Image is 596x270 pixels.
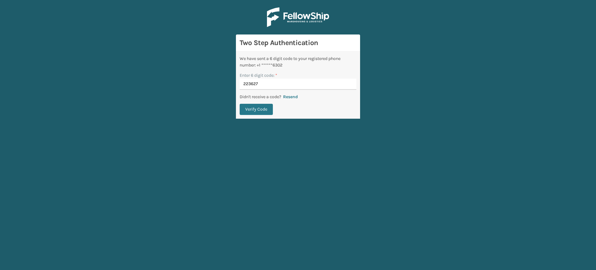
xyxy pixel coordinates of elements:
[240,94,281,100] p: Didn't receive a code?
[240,72,277,79] label: Enter 6 digit code:
[240,55,356,68] div: We have sent a 6 digit code to your registered phone number: +1 ******6302
[240,38,356,48] h3: Two Step Authentication
[240,104,273,115] button: Verify Code
[281,94,300,100] button: Resend
[267,7,329,27] img: Logo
